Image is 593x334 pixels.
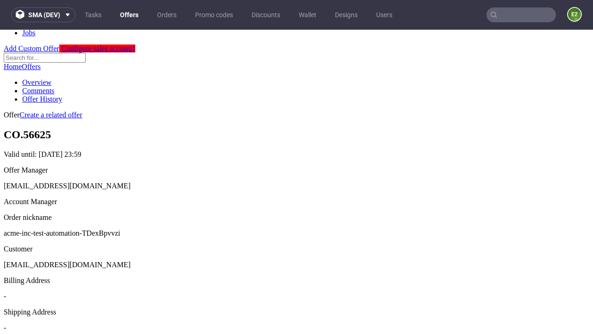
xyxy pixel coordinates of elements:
span: - [4,294,6,302]
div: Shipping Address [4,278,589,287]
a: Offer History [22,65,62,73]
span: - [4,263,6,270]
a: Offers [114,7,144,22]
a: Offers [22,33,41,41]
span: sma (dev) [28,12,60,18]
div: Offer Manager [4,136,589,145]
a: Overview [22,49,51,57]
div: Offer [4,81,589,90]
div: Billing Address [4,247,589,255]
a: Promo codes [189,7,239,22]
time: [DATE] 23:59 [39,121,82,128]
span: Configure sales account! [62,15,135,23]
span: [EMAIL_ADDRESS][DOMAIN_NAME] [4,231,131,239]
div: Order nickname [4,184,589,192]
a: Discounts [246,7,286,22]
h1: CO.56625 [4,99,589,111]
a: Tasks [79,7,107,22]
p: Valid until: [4,121,589,129]
a: Home [4,33,22,41]
div: [EMAIL_ADDRESS][DOMAIN_NAME] [4,152,589,161]
a: Designs [329,7,363,22]
button: sma (dev) [11,7,76,22]
a: Add Custom Offer [4,15,59,23]
figcaption: e2 [568,8,581,21]
div: Account Manager [4,168,589,176]
a: Wallet [293,7,322,22]
p: acme-inc-test-automation-TDexBpvvzi [4,199,589,208]
div: Customer [4,215,589,224]
a: Comments [22,57,54,65]
a: Users [371,7,398,22]
input: Search for... [4,23,86,33]
a: Orders [151,7,182,22]
a: Create a related offer [19,81,82,89]
a: Configure sales account! [59,15,135,23]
